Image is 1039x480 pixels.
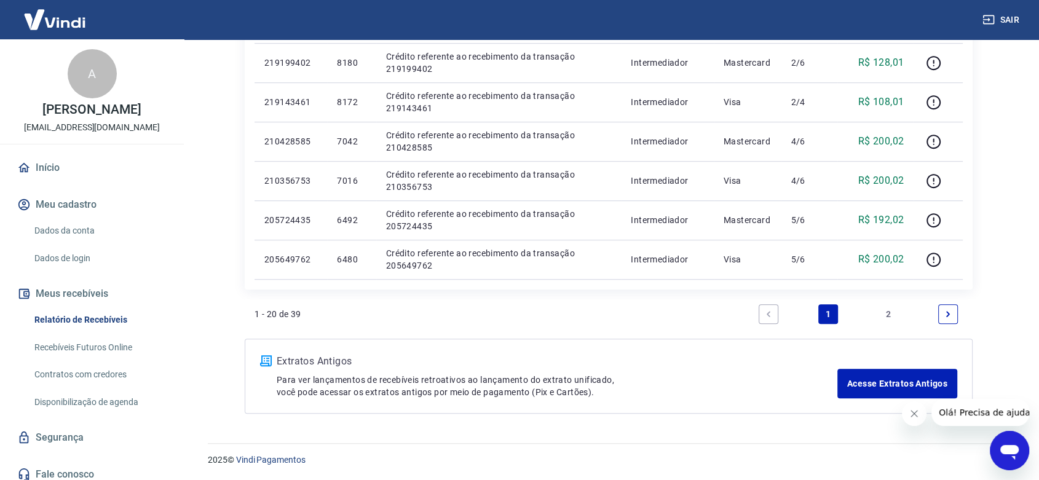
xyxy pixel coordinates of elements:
[631,253,704,266] p: Intermediador
[260,355,272,366] img: ícone
[724,214,772,226] p: Mastercard
[236,455,306,465] a: Vindi Pagamentos
[990,431,1029,470] iframe: Botão para abrir a janela de mensagens
[30,246,169,271] a: Dados de login
[759,304,778,324] a: Previous page
[68,49,117,98] div: A
[879,304,898,324] a: Page 2
[631,135,704,148] p: Intermediador
[42,103,141,116] p: [PERSON_NAME]
[386,129,611,154] p: Crédito referente ao recebimento da transação 210428585
[30,390,169,415] a: Disponibilização de agenda
[15,191,169,218] button: Meu cadastro
[30,362,169,387] a: Contratos com credores
[724,253,772,266] p: Visa
[30,218,169,243] a: Dados da conta
[208,454,1009,466] p: 2025 ©
[931,399,1029,426] iframe: Mensagem da empresa
[386,90,611,114] p: Crédito referente ao recebimento da transação 219143461
[858,55,904,70] p: R$ 128,01
[858,95,904,109] p: R$ 108,01
[277,374,837,398] p: Para ver lançamentos de recebíveis retroativos ao lançamento do extrato unificado, você pode aces...
[264,135,317,148] p: 210428585
[791,175,827,187] p: 4/6
[24,121,160,134] p: [EMAIL_ADDRESS][DOMAIN_NAME]
[264,175,317,187] p: 210356753
[337,57,366,69] p: 8180
[277,354,837,369] p: Extratos Antigos
[818,304,838,324] a: Page 1 is your current page
[15,280,169,307] button: Meus recebíveis
[386,168,611,193] p: Crédito referente ao recebimento da transação 210356753
[791,57,827,69] p: 2/6
[858,252,904,267] p: R$ 200,02
[724,135,772,148] p: Mastercard
[264,96,317,108] p: 219143461
[264,253,317,266] p: 205649762
[15,1,95,38] img: Vindi
[386,208,611,232] p: Crédito referente ao recebimento da transação 205724435
[724,57,772,69] p: Mastercard
[631,175,704,187] p: Intermediador
[631,57,704,69] p: Intermediador
[791,135,827,148] p: 4/6
[791,96,827,108] p: 2/4
[791,214,827,226] p: 5/6
[724,175,772,187] p: Visa
[7,9,103,18] span: Olá! Precisa de ajuda?
[858,134,904,149] p: R$ 200,02
[337,175,366,187] p: 7016
[386,247,611,272] p: Crédito referente ao recebimento da transação 205649762
[837,369,957,398] a: Acesse Extratos Antigos
[30,335,169,360] a: Recebíveis Futuros Online
[858,173,904,188] p: R$ 200,02
[791,253,827,266] p: 5/6
[754,299,963,329] ul: Pagination
[858,213,904,227] p: R$ 192,02
[337,135,366,148] p: 7042
[631,214,704,226] p: Intermediador
[980,9,1024,31] button: Sair
[30,307,169,332] a: Relatório de Recebíveis
[337,214,366,226] p: 6492
[264,57,317,69] p: 219199402
[255,308,301,320] p: 1 - 20 de 39
[337,96,366,108] p: 8172
[902,401,926,426] iframe: Fechar mensagem
[337,253,366,266] p: 6480
[724,96,772,108] p: Visa
[386,50,611,75] p: Crédito referente ao recebimento da transação 219199402
[15,154,169,181] a: Início
[264,214,317,226] p: 205724435
[631,96,704,108] p: Intermediador
[938,304,958,324] a: Next page
[15,424,169,451] a: Segurança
